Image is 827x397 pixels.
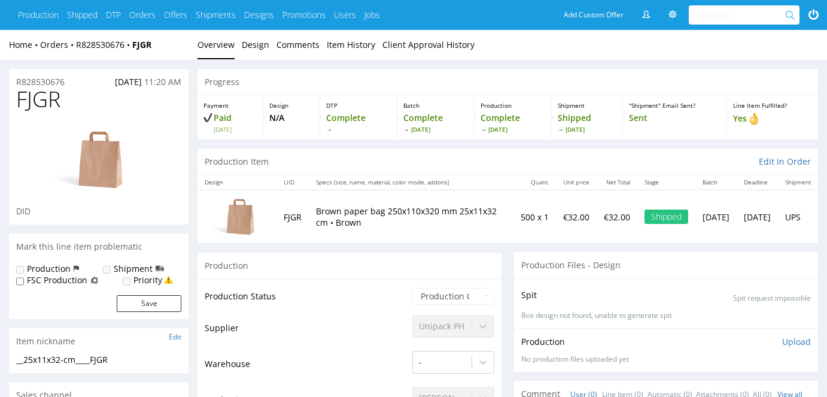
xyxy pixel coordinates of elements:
[276,30,320,59] a: Comments
[106,9,121,21] a: DTP
[558,101,616,110] p: Shipment
[276,175,309,190] th: LIID
[164,9,187,21] a: Offers
[316,205,506,229] p: Brown paper bag 250x110x320 mm 25x11x32 cm • Brown
[16,76,65,88] a: R828530676
[778,175,818,190] th: Shipment
[513,190,556,243] td: 500 x 1
[16,354,181,366] div: __25x11x32-cm____FJGR
[197,69,818,95] div: Progress
[557,5,630,25] a: Add Custom Offer
[90,274,99,286] img: icon-fsc-production-flag.svg
[481,125,545,134] span: [DATE]
[513,175,556,190] th: Quant.
[759,156,811,168] a: Edit In Order
[18,9,59,21] a: Production
[737,175,778,190] th: Deadline
[27,274,87,286] label: FSC Production
[197,252,501,279] div: Production
[114,263,153,275] label: Shipment
[203,101,257,110] p: Payment
[556,190,597,243] td: €32.00
[115,76,142,87] span: [DATE]
[16,205,31,217] span: DID
[132,39,151,50] a: FJGR
[205,287,409,314] td: Production Status
[9,328,188,354] div: Item nickname
[169,332,181,342] a: Edit
[637,175,695,190] th: Stage
[76,39,132,50] a: R828530676
[403,125,468,134] span: [DATE]
[521,289,537,301] p: Spit
[695,190,737,243] td: [DATE]
[51,123,147,196] img: 911800-food-bag-with-handle-1.png
[695,175,737,190] th: Batch
[74,263,79,275] img: icon-production-flag.svg
[214,125,257,134] span: [DATE]
[276,190,309,243] td: FJGR
[782,336,811,348] p: Upload
[514,252,818,278] div: Production Files - Design
[597,190,637,243] td: €32.00
[205,314,409,350] td: Supplier
[696,5,788,25] input: Search for...
[326,101,391,110] p: DTP
[9,234,188,260] div: Mark this line item problematic
[737,190,778,243] td: [DATE]
[117,295,181,312] button: Save
[205,156,269,168] p: Production Item
[67,9,98,21] a: Shipped
[242,30,269,59] a: Design
[558,112,616,134] p: Shipped
[629,101,720,110] p: "Shipment" Email Sent?
[733,112,812,125] p: Yes
[403,101,468,110] p: Batch
[556,175,597,190] th: Unit price
[558,125,616,134] span: [DATE]
[269,101,314,110] p: Design
[203,112,257,134] p: Paid
[326,112,391,134] p: Complete
[521,354,811,365] div: No production files uploaded yet
[196,9,236,21] a: Shipments
[40,39,76,50] a: Orders
[133,274,162,286] label: Priority
[9,39,40,50] a: Home
[364,9,380,21] a: Jobs
[309,175,513,190] th: Specs (size, name, material, color mode, addons)
[164,275,173,284] img: yellow_warning_triangle.png
[327,30,375,59] a: Item History
[282,9,326,21] a: Promotions
[629,112,720,124] p: Sent
[27,263,71,275] label: Production
[481,112,545,134] p: Complete
[16,87,60,111] span: FJGR
[156,263,164,275] img: icon-shipping-flag.svg
[129,9,156,21] a: Orders
[597,175,637,190] th: Net Total
[244,9,274,21] a: Designs
[382,30,475,59] a: Client Approval History
[205,350,409,386] td: Warehouse
[334,9,356,21] a: Users
[521,336,565,348] p: Production
[733,101,812,110] p: Line Item Fulfilled?
[197,30,235,59] a: Overview
[197,175,276,190] th: Design
[733,293,811,304] p: Spit request impossible
[521,311,811,321] p: Box design not found, unable to generate spit
[644,210,688,224] div: Shipped
[269,112,314,124] p: N/A
[778,190,818,243] td: UPS
[209,194,269,240] img: 911800-food-bag-with-handle-1.png
[403,112,468,134] p: Complete
[481,101,545,110] p: Production
[144,76,181,87] span: 11:20 AM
